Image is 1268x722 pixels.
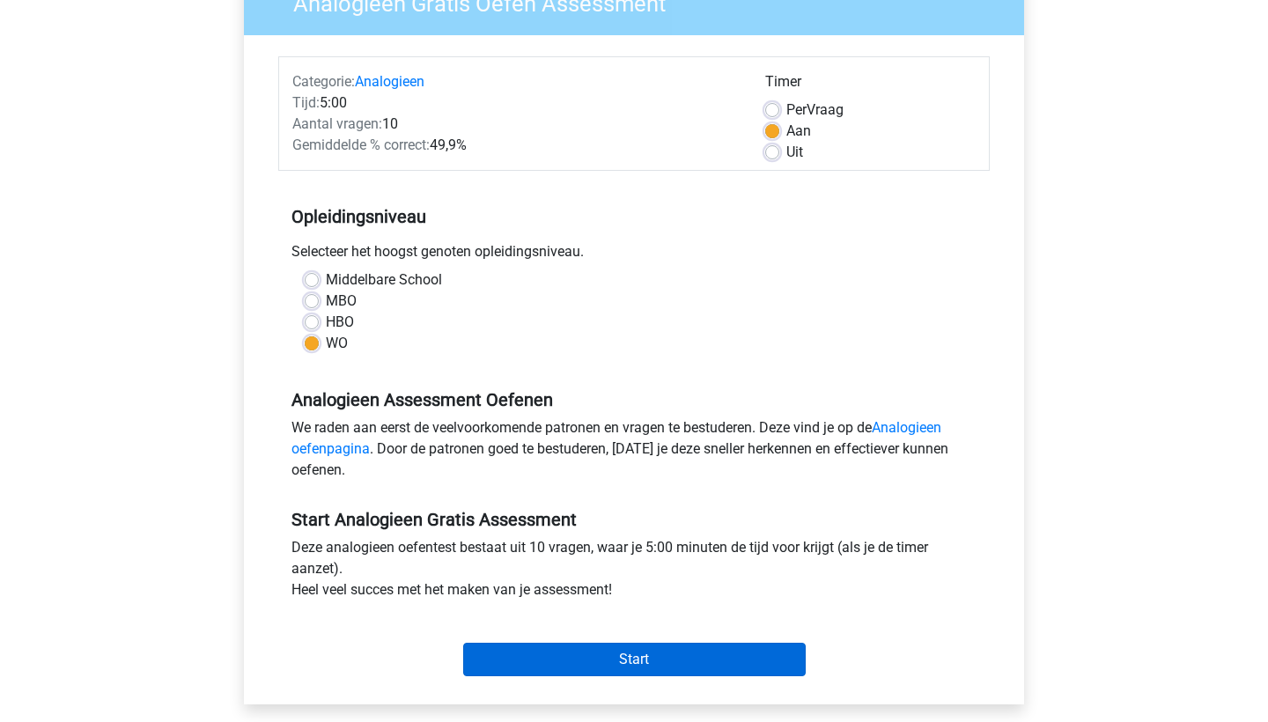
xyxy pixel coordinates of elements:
span: Gemiddelde % correct: [292,136,430,153]
h5: Opleidingsniveau [291,199,977,234]
a: Analogieen [355,73,424,90]
label: Uit [786,142,803,163]
div: We raden aan eerst de veelvoorkomende patronen en vragen te bestuderen. Deze vind je op de . Door... [278,417,990,488]
span: Tijd: [292,94,320,111]
label: HBO [326,312,354,333]
label: WO [326,333,348,354]
h5: Analogieen Assessment Oefenen [291,389,977,410]
span: Per [786,101,807,118]
h5: Start Analogieen Gratis Assessment [291,509,977,530]
label: Vraag [786,99,844,121]
span: Categorie: [292,73,355,90]
div: 10 [279,114,752,135]
div: 49,9% [279,135,752,156]
div: Deze analogieen oefentest bestaat uit 10 vragen, waar je 5:00 minuten de tijd voor krijgt (als je... [278,537,990,608]
label: MBO [326,291,357,312]
input: Start [463,643,806,676]
span: Aantal vragen: [292,115,382,132]
div: Timer [765,71,976,99]
label: Aan [786,121,811,142]
label: Middelbare School [326,269,442,291]
div: Selecteer het hoogst genoten opleidingsniveau. [278,241,990,269]
div: 5:00 [279,92,752,114]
